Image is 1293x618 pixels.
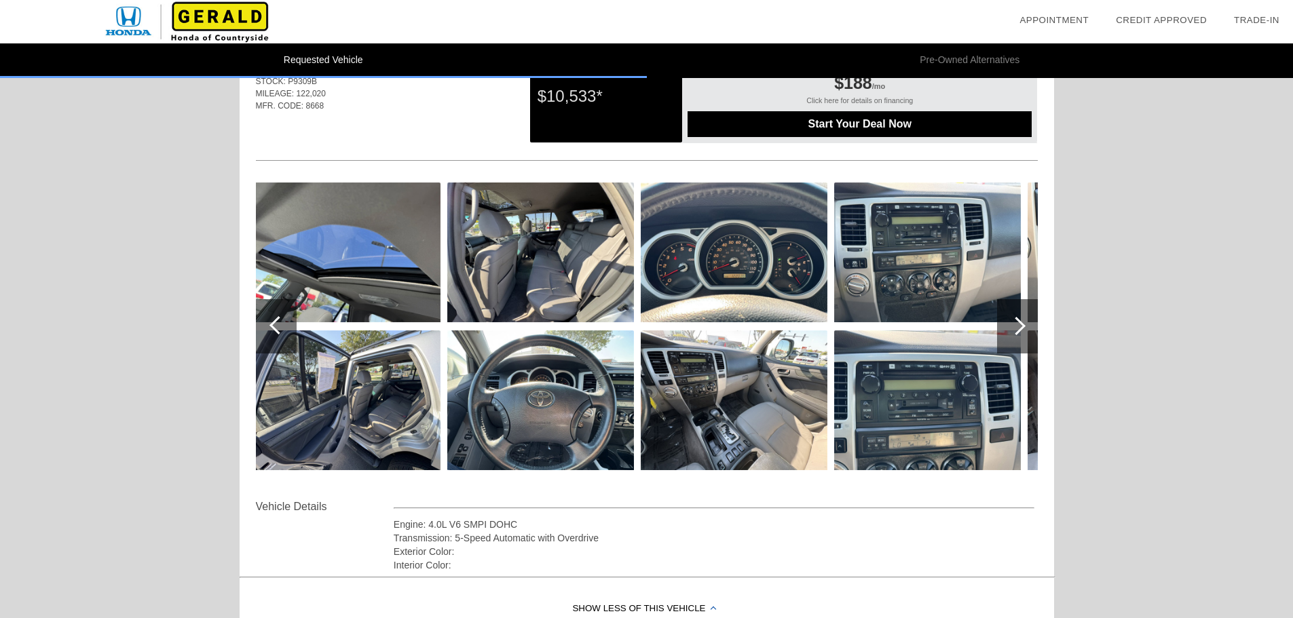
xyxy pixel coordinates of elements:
[447,330,634,470] img: image.aspx
[1116,15,1207,25] a: Credit Approved
[705,118,1015,130] span: Start Your Deal Now
[256,120,1038,142] div: Quoted on [DATE] 6:41:32 AM
[1028,182,1214,322] img: image.aspx
[1234,15,1279,25] a: Trade-In
[256,101,304,111] span: MFR. CODE:
[1028,330,1214,470] img: image.aspx
[297,89,326,98] span: 122,020
[394,518,1035,531] div: Engine: 4.0L V6 SMPI DOHC
[834,182,1021,322] img: image.aspx
[394,531,1035,545] div: Transmission: 5-Speed Automatic with Overdrive
[306,101,324,111] span: 8668
[538,79,675,114] div: $10,533*
[447,182,634,322] img: image.aspx
[1019,15,1089,25] a: Appointment
[254,182,441,322] img: image.aspx
[641,330,827,470] img: image.aspx
[394,558,1035,572] div: Interior Color:
[256,89,295,98] span: MILEAGE:
[254,330,441,470] img: image.aspx
[834,330,1021,470] img: image.aspx
[688,96,1032,111] div: Click here for details on financing
[641,182,827,322] img: image.aspx
[394,545,1035,558] div: Exterior Color:
[256,499,394,515] div: Vehicle Details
